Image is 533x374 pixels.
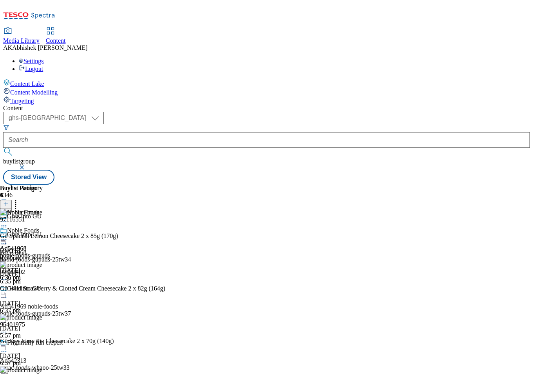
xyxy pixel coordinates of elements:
a: Media Library [3,28,40,44]
span: Abhishek [PERSON_NAME] [12,44,87,51]
span: buylistgroup [3,158,35,165]
span: Content [46,37,66,44]
span: Content Modelling [10,89,58,96]
span: Content Lake [10,80,44,87]
a: Content Modelling [3,87,530,96]
span: Media Library [3,37,40,44]
a: Targeting [3,96,530,105]
a: Logout [19,65,43,72]
span: AK [3,44,12,51]
a: Content Lake [3,79,530,87]
div: Content [3,105,530,112]
input: Search [3,132,530,148]
svg: Search Filters [3,124,9,131]
a: Content [46,28,66,44]
a: Settings [19,58,44,64]
span: Targeting [10,98,34,104]
button: Stored View [3,170,54,185]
